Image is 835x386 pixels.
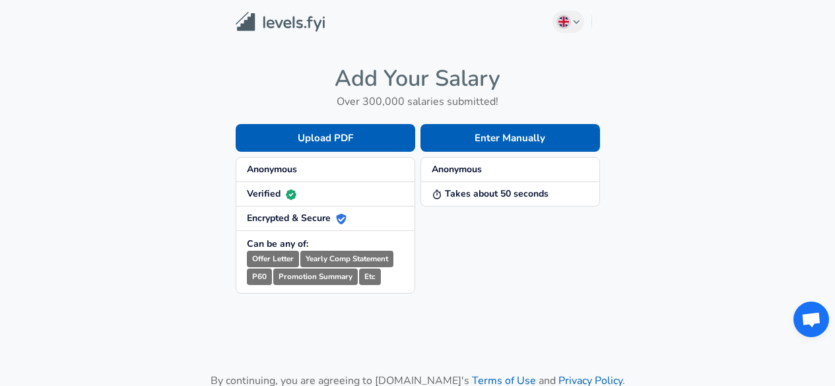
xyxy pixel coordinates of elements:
[793,302,829,337] div: Open chat
[247,187,296,200] strong: Verified
[558,16,569,27] img: English (UK)
[236,12,325,32] img: Levels.fyi
[432,187,549,200] strong: Takes about 50 seconds
[552,11,584,33] button: English (UK)
[420,124,600,152] button: Enter Manually
[359,269,381,285] small: Etc
[236,92,600,111] h6: Over 300,000 salaries submitted!
[300,251,393,267] small: Yearly Comp Statement
[236,124,415,152] button: Upload PDF
[247,212,347,224] strong: Encrypted & Secure
[247,251,299,267] small: Offer Letter
[236,65,600,92] h4: Add Your Salary
[247,238,308,250] strong: Can be any of:
[273,269,358,285] small: Promotion Summary
[247,269,272,285] small: P60
[247,163,297,176] strong: Anonymous
[432,163,482,176] strong: Anonymous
